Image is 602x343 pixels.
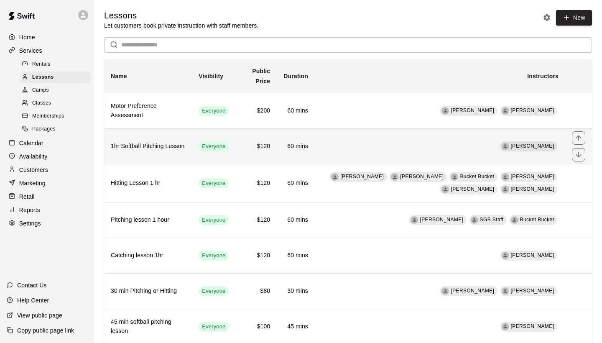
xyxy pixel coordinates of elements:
[242,251,270,260] h6: $120
[7,137,87,149] a: Calendar
[199,322,229,332] div: This service is visible to all of your customers
[511,108,554,113] span: [PERSON_NAME]
[111,73,127,79] b: Name
[7,190,87,203] a: Retail
[19,152,48,161] p: Availability
[111,215,185,225] h6: Pitching lesson 1 hour
[480,217,504,223] span: SGB Staff
[199,286,229,296] div: This service is visible to all of your customers
[19,46,42,55] p: Services
[502,287,509,295] div: Robert Andino
[572,148,585,161] button: move item down
[111,251,185,260] h6: Catching lesson 1hr
[111,142,185,151] h6: 1hr Softball Pitching Lesson
[502,252,509,259] div: Eddy Milian
[32,86,49,95] span: Camps
[32,60,51,69] span: Rentals
[451,108,494,113] span: [PERSON_NAME]
[20,71,94,84] a: Lessons
[199,179,229,187] span: Everyone
[20,123,94,136] a: Packages
[20,123,91,135] div: Packages
[20,84,91,96] div: Camps
[199,323,229,331] span: Everyone
[283,251,308,260] h6: 60 mins
[511,174,554,179] span: [PERSON_NAME]
[20,84,94,97] a: Camps
[20,72,91,83] div: Lessons
[7,204,87,216] a: Reports
[19,179,46,187] p: Marketing
[111,317,185,336] h6: 45 min softball pitching lesson
[199,143,229,151] span: Everyone
[471,216,478,224] div: SGB Staff
[242,179,270,188] h6: $120
[502,323,509,330] div: Shaun Garceau
[111,102,185,120] h6: Motor Preference Assessment
[19,166,48,174] p: Customers
[17,296,49,305] p: Help Center
[283,142,308,151] h6: 60 mins
[451,288,494,294] span: [PERSON_NAME]
[283,322,308,331] h6: 45 mins
[20,110,94,123] a: Memberships
[199,252,229,260] span: Everyone
[283,106,308,115] h6: 60 mins
[32,73,54,82] span: Lessons
[19,139,43,147] p: Calendar
[17,281,47,289] p: Contact Us
[511,143,554,149] span: [PERSON_NAME]
[7,217,87,230] a: Settings
[17,311,62,320] p: View public page
[199,251,229,261] div: This service is visible to all of your customers
[199,287,229,295] span: Everyone
[242,142,270,151] h6: $120
[460,174,494,179] span: Bucket Bucket
[19,192,35,201] p: Retail
[199,106,229,116] div: This service is visible to all of your customers
[441,186,449,193] div: Eddy Milian
[283,179,308,188] h6: 60 mins
[242,106,270,115] h6: $200
[283,215,308,225] h6: 60 mins
[32,125,56,133] span: Packages
[199,178,229,188] div: This service is visible to all of your customers
[199,215,229,225] div: This service is visible to all of your customers
[7,177,87,189] a: Marketing
[111,287,185,296] h6: 30 min Pitching or Hitting
[19,219,41,228] p: Settings
[541,11,553,24] button: Lesson settings
[199,107,229,115] span: Everyone
[502,186,509,193] div: Rachel Frankhouser
[340,174,384,179] span: [PERSON_NAME]
[20,59,91,70] div: Rentals
[252,68,270,84] b: Public Price
[199,216,229,224] span: Everyone
[556,10,592,26] a: New
[7,31,87,44] a: Home
[451,186,494,192] span: [PERSON_NAME]
[400,174,444,179] span: [PERSON_NAME]
[7,44,87,57] a: Services
[111,179,185,188] h6: Hitting Lesson 1 hr
[511,323,554,329] span: [PERSON_NAME]
[20,97,91,109] div: Classes
[242,215,270,225] h6: $120
[19,33,35,41] p: Home
[242,322,270,331] h6: $100
[7,150,87,163] div: Availability
[199,73,223,79] b: Visibility
[19,206,40,214] p: Reports
[20,58,94,71] a: Rentals
[17,326,74,335] p: Copy public page link
[242,287,270,296] h6: $80
[7,164,87,176] a: Customers
[104,21,258,30] p: Let customers book private instruction with staff members.
[441,287,449,295] div: Shaun Garceau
